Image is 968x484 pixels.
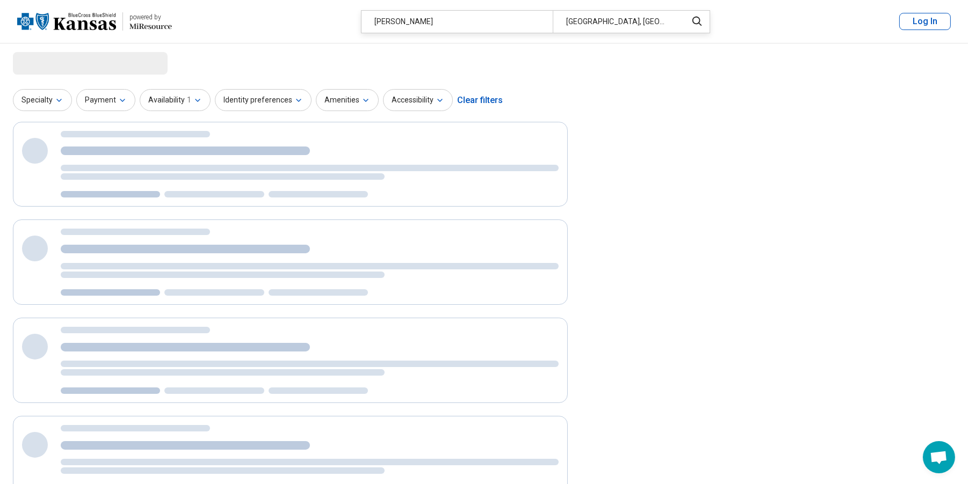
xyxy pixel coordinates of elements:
button: Payment [76,89,135,111]
div: powered by [129,12,172,22]
button: Log In [899,13,951,30]
button: Accessibility [383,89,453,111]
div: [PERSON_NAME] [362,11,553,33]
button: Specialty [13,89,72,111]
span: Loading... [13,52,103,74]
button: Identity preferences [215,89,312,111]
div: Open chat [923,441,955,473]
a: Blue Cross Blue Shield Kansaspowered by [17,9,172,34]
div: Clear filters [457,87,503,113]
button: Availability1 [140,89,211,111]
span: 1 [187,94,191,106]
img: Blue Cross Blue Shield Kansas [17,9,116,34]
button: Amenities [316,89,379,111]
div: [GEOGRAPHIC_DATA], [GEOGRAPHIC_DATA] [553,11,680,33]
